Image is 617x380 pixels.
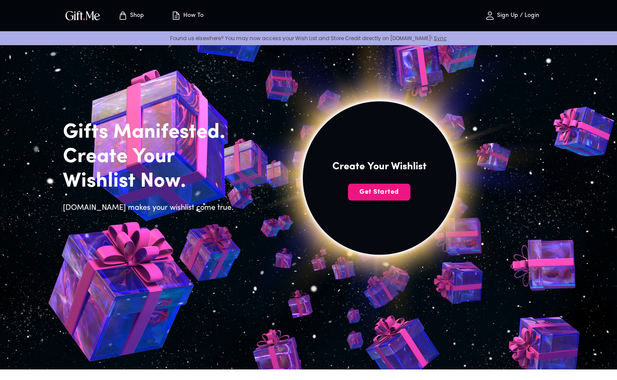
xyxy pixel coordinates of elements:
[63,11,103,21] button: GiftMe Logo
[63,120,239,145] h2: Gifts Manifested.
[332,160,427,174] h4: Create Your Wishlist
[164,2,211,29] button: How To
[7,35,610,42] p: Found us elsewhere? You may now access your Wish List and Store Credit directly on [DOMAIN_NAME]!
[470,2,554,29] button: Sign Up / Login
[63,202,239,214] h6: [DOMAIN_NAME] makes your wishlist come true.
[64,9,102,22] img: GiftMe Logo
[63,145,239,169] h2: Create Your
[348,184,410,201] button: Get Started
[108,2,154,29] button: Store page
[434,35,447,42] a: Sync
[190,7,569,368] img: hero_sun.png
[63,169,239,194] h2: Wishlist Now.
[181,12,204,19] p: How To
[128,12,144,19] p: Shop
[348,187,410,197] span: Get Started
[171,11,181,21] img: how-to.svg
[495,12,539,19] p: Sign Up / Login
